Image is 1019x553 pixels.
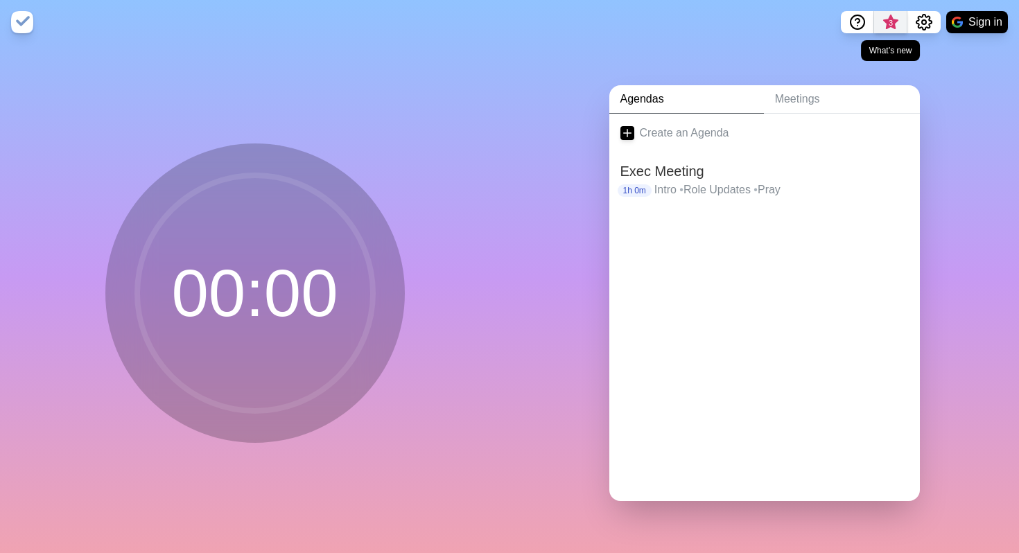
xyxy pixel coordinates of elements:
[679,184,683,195] span: •
[874,11,907,33] button: What’s new
[946,11,1008,33] button: Sign in
[618,184,652,197] p: 1h 0m
[907,11,941,33] button: Settings
[654,182,909,198] p: Intro Role Updates Pray
[764,85,920,114] a: Meetings
[620,161,909,182] h2: Exec Meeting
[952,17,963,28] img: google logo
[609,114,920,152] a: Create an Agenda
[609,85,764,114] a: Agendas
[11,11,33,33] img: timeblocks logo
[885,17,896,28] span: 3
[841,11,874,33] button: Help
[754,184,758,195] span: •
